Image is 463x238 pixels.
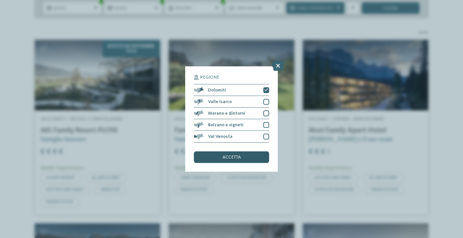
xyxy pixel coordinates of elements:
[208,134,232,139] span: Val Venosta
[208,123,243,127] span: Bolzano e vigneti
[208,111,245,116] span: Merano e dintorni
[200,75,219,80] span: Regione
[222,155,241,159] span: accetta
[208,100,232,104] span: Valle Isarco
[208,88,226,92] span: Dolomiti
